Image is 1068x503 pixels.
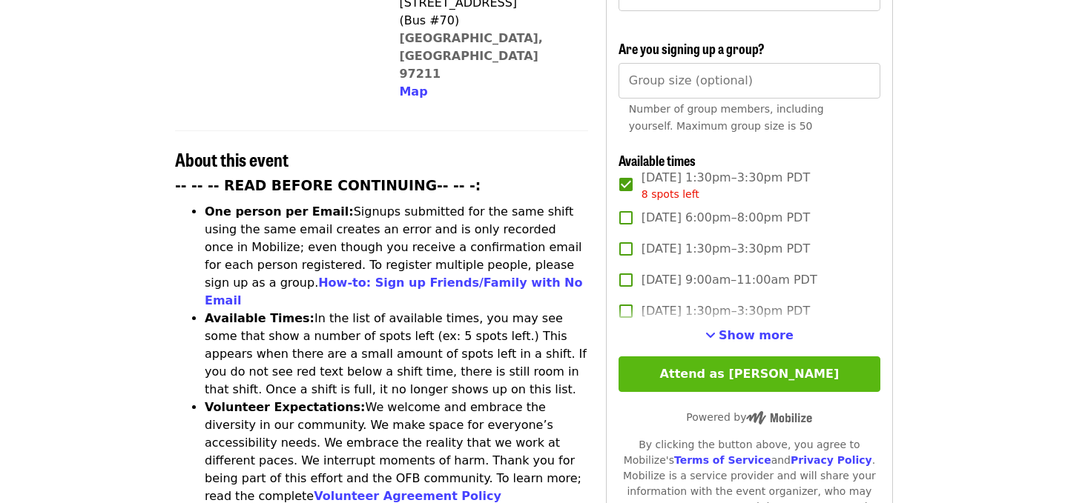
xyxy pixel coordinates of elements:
span: Are you signing up a group? [619,39,765,58]
span: Powered by [686,411,812,423]
a: Terms of Service [674,454,771,466]
span: Number of group members, including yourself. Maximum group size is 50 [629,103,824,132]
input: [object Object] [619,63,880,99]
button: Map [399,83,427,101]
span: [DATE] 9:00am–11:00am PDT [642,271,817,289]
span: [DATE] 6:00pm–8:00pm PDT [642,209,810,227]
img: Powered by Mobilize [746,411,812,424]
a: How-to: Sign up Friends/Family with No Email [205,276,583,307]
span: [DATE] 1:30pm–3:30pm PDT [642,302,810,320]
li: Signups submitted for the same shift using the same email creates an error and is only recorded o... [205,203,588,310]
button: See more timeslots [705,327,794,344]
span: [DATE] 1:30pm–3:30pm PDT [642,169,810,202]
div: (Bus #70) [399,12,576,30]
strong: Volunteer Expectations: [205,400,366,414]
span: Map [399,84,427,99]
a: Volunteer Agreement Policy [314,489,501,503]
span: 8 spots left [642,188,699,200]
a: [GEOGRAPHIC_DATA], [GEOGRAPHIC_DATA] 97211 [399,31,543,81]
a: Privacy Policy [791,454,872,466]
span: Show more [719,328,794,342]
li: In the list of available times, you may see some that show a number of spots left (ex: 5 spots le... [205,310,588,399]
strong: Available Times: [205,311,314,325]
strong: One person per Email: [205,204,354,219]
span: Available times [619,150,696,170]
span: [DATE] 1:30pm–3:30pm PDT [642,240,810,258]
button: Attend as [PERSON_NAME] [619,356,880,392]
strong: -- -- -- READ BEFORE CONTINUING-- -- -: [175,178,481,193]
span: About this event [175,146,289,172]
